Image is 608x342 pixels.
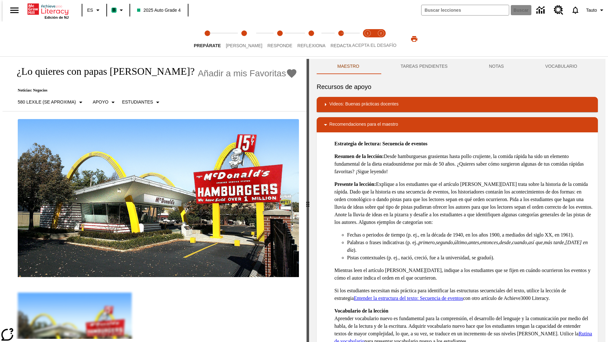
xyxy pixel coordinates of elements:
text: 1 [367,32,368,35]
li: Palabras o frases indicativas (p. ej., , , , , , , , , , ). [347,239,593,254]
input: Buscar campo [421,5,509,15]
a: Centro de recursos, Se abrirá en una pestaña nueva. [550,2,567,19]
button: Acepta el desafío contesta step 2 of 2 [372,22,390,56]
text: 2 [380,32,382,35]
span: Prepárate [194,43,221,48]
button: NOTAS [468,59,525,74]
span: ES [87,7,93,14]
p: Estudiantes [122,99,153,105]
p: Desde hamburguesas grasientas hasta pollo crujiente, la comida rápida ha sido un elemento fundame... [334,153,593,175]
span: B [112,6,116,14]
p: Apoyo [93,99,109,105]
strong: Vocabulario de la lección [334,308,389,313]
button: Reflexiona step 4 of 5 [292,22,331,56]
em: cuando [512,240,527,245]
em: entonces [480,240,498,245]
button: Lenguaje: ES, Selecciona un idioma [84,4,104,16]
em: desde [499,240,511,245]
span: Reflexiona [297,43,326,48]
strong: Presente la lección: [334,181,376,187]
p: 580 Lexile (Se aproxima) [18,99,76,105]
button: Añadir a mis Favoritas - ¿Lo quieres con papas fritas? [198,68,298,79]
span: Tauto [586,7,597,14]
p: Noticias: Negocios [10,88,297,93]
a: Centro de información [533,2,550,19]
p: Mientras leen el artículo [PERSON_NAME][DATE], indique a los estudiantes que se fijen en cuándo o... [334,267,593,282]
button: Redacta step 5 of 5 [326,22,357,56]
span: Edición de NJ [45,16,69,19]
a: Notificaciones [567,2,584,18]
li: Fechas o periodos de tiempo (p. ej., en la década de 1940, en los años 1900, a mediados del siglo... [347,231,593,239]
div: reading [3,59,307,339]
div: Recomendaciones para el maestro [317,117,598,132]
button: Abrir el menú lateral [5,1,24,20]
span: 2025 Auto Grade 4 [137,7,181,14]
button: Boost El color de la clase es verde menta. Cambiar el color de la clase. [109,4,128,16]
strong: Estrategia de lectura: Secuencia de eventos [334,141,427,146]
button: Tipo de apoyo, Apoyo [90,97,120,108]
em: primero [419,240,435,245]
span: Responde [267,43,292,48]
div: Videos: Buenas prácticas docentes [317,97,598,112]
h6: Recursos de apoyo [317,82,598,92]
span: Redacta [331,43,351,48]
div: Instructional Panel Tabs [317,59,598,74]
button: TAREAS PENDIENTES [380,59,468,74]
span: Añadir a mis Favoritas [198,68,286,79]
img: Uno de los primeros locales de McDonald's, con el icónico letrero rojo y los arcos amarillos. [18,119,299,277]
em: así que [528,240,543,245]
button: Maestro [317,59,380,74]
em: más tarde [544,240,564,245]
button: Acepta el desafío lee step 1 of 2 [358,22,377,56]
p: Explique a los estudiantes que el artículo [PERSON_NAME][DATE] trata sobre la historia de la comi... [334,180,593,226]
span: ACEPTA EL DESAFÍO [352,43,396,48]
p: Recomendaciones para el maestro [329,121,398,129]
em: antes [468,240,479,245]
button: Prepárate step 1 of 5 [189,22,226,56]
li: Pistas contextuales (p. ej., nació, creció, fue a la universidad, se graduó). [347,254,593,262]
div: Portada [28,2,69,19]
button: Lee step 2 of 5 [221,22,267,56]
button: Responde step 3 of 5 [262,22,297,56]
button: Seleccionar estudiante [119,97,164,108]
em: segundo [436,240,453,245]
span: [PERSON_NAME] [226,43,262,48]
div: activity [309,59,605,342]
button: VOCABULARIO [524,59,598,74]
h1: ¿Lo quieres con papas [PERSON_NAME]? [10,66,195,77]
button: Perfil/Configuración [584,4,608,16]
strong: Resumen de la lección: [334,154,384,159]
p: Videos: Buenas prácticas docentes [329,101,398,108]
p: Si los estudiantes necesitan más práctica para identificar las estructuras secuenciales del texto... [334,287,593,302]
button: Imprimir [404,33,424,45]
a: Entender la estructura del texto: Secuencia de eventos [354,295,463,301]
button: Seleccione Lexile, 580 Lexile (Se aproxima) [15,97,87,108]
em: último [454,240,467,245]
div: Pulsa la tecla de intro o la barra espaciadora y luego presiona las flechas de derecha e izquierd... [307,59,309,342]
